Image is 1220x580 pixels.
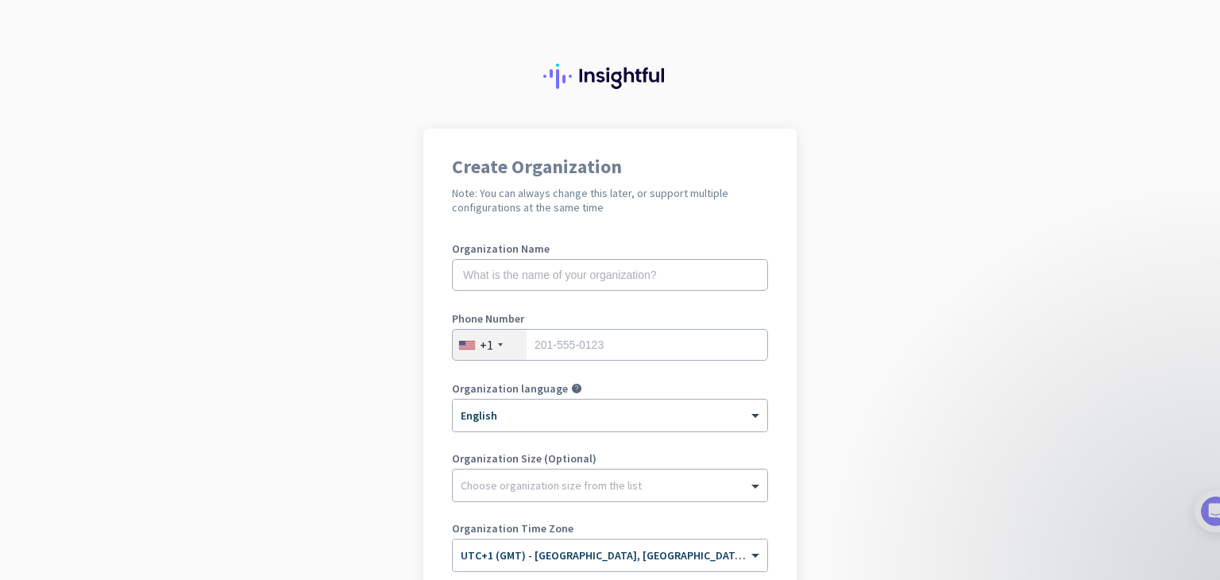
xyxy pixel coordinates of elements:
label: Organization Size (Optional) [452,453,768,464]
input: 201-555-0123 [452,329,768,361]
input: What is the name of your organization? [452,259,768,291]
label: Organization language [452,383,568,394]
label: Phone Number [452,313,768,324]
label: Organization Name [452,243,768,254]
h2: Note: You can always change this later, or support multiple configurations at the same time [452,186,768,215]
label: Organization Time Zone [452,523,768,534]
h1: Create Organization [452,157,768,176]
div: +1 [480,337,493,353]
i: help [571,383,582,394]
iframe: Intercom notifications message [894,346,1212,540]
img: Insightful [543,64,677,89]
